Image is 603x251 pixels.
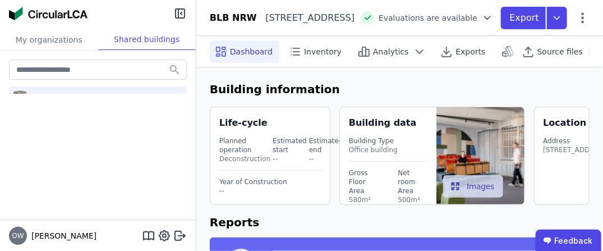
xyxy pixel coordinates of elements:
span: Exports [455,46,485,57]
div: Office building [349,145,427,154]
div: Location [544,116,587,130]
div: -- [273,154,307,163]
div: Building Type [349,136,427,145]
div: Building data [349,116,436,130]
div: -- [309,154,343,163]
img: Concular [9,7,88,20]
div: Estimated end [309,136,343,154]
span: Analytics [373,46,409,57]
button: Images [443,175,503,198]
div: Year of Construction [219,177,323,186]
span: Source files [537,46,583,57]
p: Export [510,11,541,25]
span: [PERSON_NAME] [27,230,96,241]
span: OW [12,232,24,239]
div: Gross Floor Area [349,168,383,195]
div: BLB NRW [210,11,257,25]
div: [STREET_ADDRESS] [257,11,355,25]
div: Estimated start [273,136,307,154]
div: Deconstruction [219,154,270,163]
div: Planned operation [219,136,270,154]
div: BLB NRW [27,92,68,103]
span: Inventory [304,46,342,57]
span: Dashboard [230,46,273,57]
div: 580m² [349,195,383,204]
h6: Building information [210,81,590,98]
div: Shared buildings [98,29,196,50]
div: Net room Area [398,168,428,195]
div: -- [219,186,323,195]
h6: Reports [210,214,590,231]
div: Life-cycle [219,116,268,130]
span: Evaluations are available [379,12,477,24]
div: 500m² [398,195,428,204]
